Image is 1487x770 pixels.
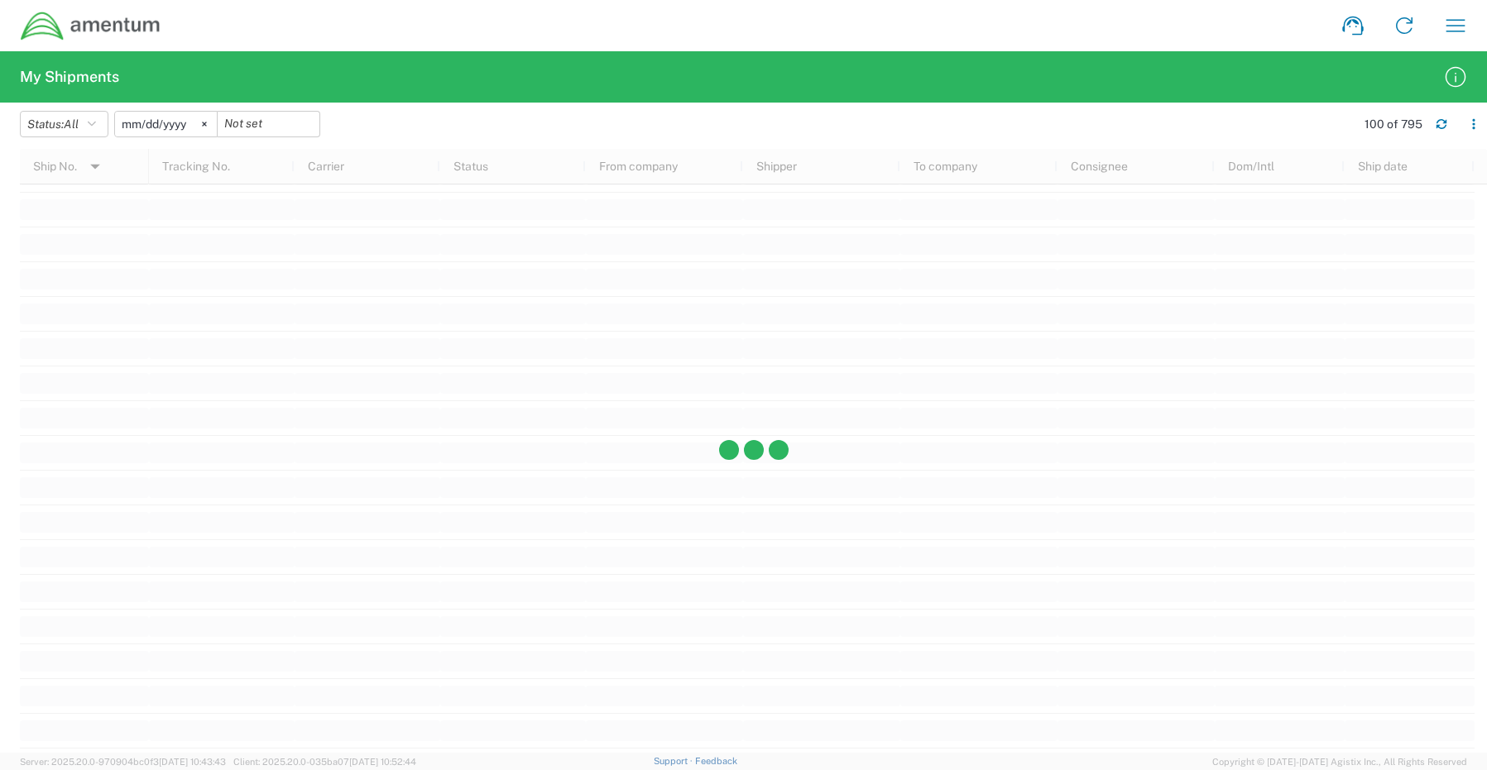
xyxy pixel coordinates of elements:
[115,112,217,136] input: Not set
[20,11,161,41] img: dyncorp
[20,111,108,137] button: Status:All
[20,757,226,767] span: Server: 2025.20.0-970904bc0f3
[654,756,695,766] a: Support
[1365,117,1422,132] div: 100 of 795
[695,756,737,766] a: Feedback
[159,757,226,767] span: [DATE] 10:43:43
[20,67,119,87] h2: My Shipments
[218,112,319,136] input: Not set
[349,757,416,767] span: [DATE] 10:52:44
[1212,754,1467,769] span: Copyright © [DATE]-[DATE] Agistix Inc., All Rights Reserved
[233,757,416,767] span: Client: 2025.20.0-035ba07
[64,117,79,131] span: All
